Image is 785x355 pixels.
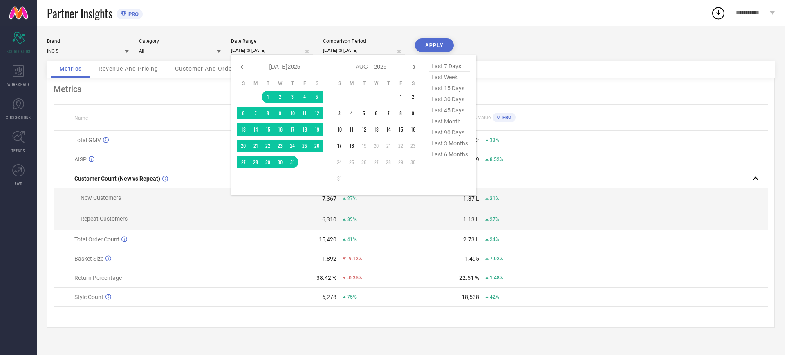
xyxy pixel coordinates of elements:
[6,114,31,121] span: SUGGESTIONS
[407,156,419,168] td: Sat Aug 30 2025
[262,140,274,152] td: Tue Jul 22 2025
[465,255,479,262] div: 1,495
[370,123,382,136] td: Wed Aug 13 2025
[347,294,357,300] span: 75%
[370,107,382,119] td: Wed Aug 06 2025
[237,156,249,168] td: Sun Jul 27 2025
[429,149,470,160] span: last 6 months
[237,80,249,87] th: Sunday
[345,123,358,136] td: Mon Aug 11 2025
[15,181,22,187] span: FWD
[407,140,419,152] td: Sat Aug 23 2025
[311,123,323,136] td: Sat Jul 19 2025
[382,123,395,136] td: Thu Aug 14 2025
[274,140,286,152] td: Wed Jul 23 2025
[319,236,336,243] div: 15,420
[54,84,768,94] div: Metrics
[74,294,103,300] span: Style Count
[333,172,345,185] td: Sun Aug 31 2025
[126,11,139,17] span: PRO
[463,195,479,202] div: 1.37 L
[358,123,370,136] td: Tue Aug 12 2025
[311,91,323,103] td: Sat Jul 05 2025
[407,123,419,136] td: Sat Aug 16 2025
[463,216,479,223] div: 1.13 L
[490,217,499,222] span: 27%
[231,38,313,44] div: Date Range
[429,61,470,72] span: last 7 days
[345,107,358,119] td: Mon Aug 04 2025
[298,123,311,136] td: Fri Jul 18 2025
[7,48,31,54] span: SCORECARDS
[139,38,221,44] div: Category
[358,140,370,152] td: Tue Aug 19 2025
[237,62,247,72] div: Previous month
[249,107,262,119] td: Mon Jul 07 2025
[249,156,262,168] td: Mon Jul 28 2025
[347,196,357,201] span: 27%
[59,65,82,72] span: Metrics
[322,255,336,262] div: 1,892
[274,156,286,168] td: Wed Jul 30 2025
[429,72,470,83] span: last week
[407,107,419,119] td: Sat Aug 09 2025
[347,237,357,242] span: 41%
[347,217,357,222] span: 39%
[382,80,395,87] th: Thursday
[311,140,323,152] td: Sat Jul 26 2025
[298,140,311,152] td: Fri Jul 25 2025
[249,123,262,136] td: Mon Jul 14 2025
[298,91,311,103] td: Fri Jul 04 2025
[322,216,336,223] div: 6,310
[407,80,419,87] th: Saturday
[274,107,286,119] td: Wed Jul 09 2025
[345,156,358,168] td: Mon Aug 25 2025
[382,107,395,119] td: Thu Aug 07 2025
[370,140,382,152] td: Wed Aug 20 2025
[323,46,405,55] input: Select comparison period
[382,140,395,152] td: Thu Aug 21 2025
[395,80,407,87] th: Friday
[274,91,286,103] td: Wed Jul 02 2025
[286,107,298,119] td: Thu Jul 10 2025
[382,156,395,168] td: Thu Aug 28 2025
[286,140,298,152] td: Thu Jul 24 2025
[47,5,112,22] span: Partner Insights
[262,91,274,103] td: Tue Jul 01 2025
[249,140,262,152] td: Mon Jul 21 2025
[347,256,362,261] span: -9.12%
[11,147,25,154] span: TRENDS
[345,80,358,87] th: Monday
[490,275,503,281] span: 1.48%
[262,156,274,168] td: Tue Jul 29 2025
[429,138,470,149] span: last 3 months
[459,275,479,281] div: 22.51 %
[415,38,454,52] button: APPLY
[395,123,407,136] td: Fri Aug 15 2025
[370,156,382,168] td: Wed Aug 27 2025
[286,80,298,87] th: Thursday
[262,80,274,87] th: Tuesday
[429,116,470,127] span: last month
[74,137,101,143] span: Total GMV
[462,294,479,300] div: 18,538
[286,91,298,103] td: Thu Jul 03 2025
[298,107,311,119] td: Fri Jul 11 2025
[74,236,119,243] span: Total Order Count
[237,140,249,152] td: Sun Jul 20 2025
[311,107,323,119] td: Sat Jul 12 2025
[322,294,336,300] div: 6,278
[333,107,345,119] td: Sun Aug 03 2025
[262,107,274,119] td: Tue Jul 08 2025
[490,237,499,242] span: 24%
[322,195,336,202] div: 7,367
[47,38,129,44] div: Brand
[99,65,158,72] span: Revenue And Pricing
[74,115,88,121] span: Name
[333,123,345,136] td: Sun Aug 10 2025
[316,275,336,281] div: 38.42 %
[463,236,479,243] div: 2.73 L
[7,81,30,87] span: WORKSPACE
[407,91,419,103] td: Sat Aug 02 2025
[500,115,511,120] span: PRO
